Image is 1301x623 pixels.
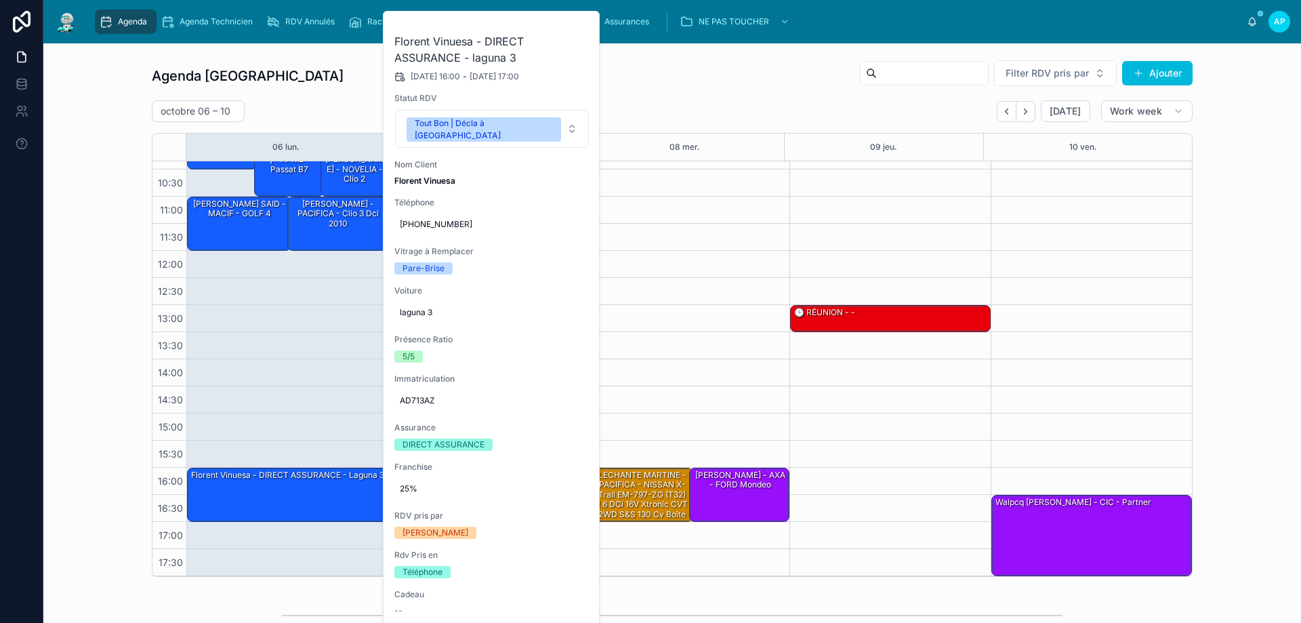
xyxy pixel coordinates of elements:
[155,529,186,541] span: 17:00
[870,134,897,161] button: 09 jeu.
[402,350,415,363] div: 5/5
[255,143,324,196] div: [PERSON_NAME] - APRIL - passat B7
[1050,105,1081,117] span: [DATE]
[394,33,590,66] h2: Florent Vinuesa - DIRECT ASSURANCE - laguna 3
[161,104,230,118] h2: octobre 06 – 10
[323,144,386,186] div: DOMICILE [PERSON_NAME] - NOVELIA - Clio 2
[669,134,700,161] button: 08 mer.
[394,159,590,170] span: Nom Client
[395,110,589,148] button: Select Button
[470,71,519,82] span: [DATE] 17:00
[1016,101,1035,122] button: Next
[994,60,1117,86] button: Select Button
[190,198,290,220] div: [PERSON_NAME] SAID - MACIF - GOLF 4
[157,231,186,243] span: 11:30
[394,589,590,600] span: Cadeau
[394,246,590,257] span: Vitrage à Remplacer
[118,16,147,27] span: Agenda
[272,134,300,161] button: 06 lun.
[1006,66,1089,80] span: Filter RDV pris par
[154,150,186,161] span: 10:00
[154,285,186,297] span: 12:30
[394,285,590,296] span: Voiture
[152,66,344,85] h1: Agenda [GEOGRAPHIC_DATA]
[396,9,463,34] a: Cadeaux
[190,469,386,481] div: Florent Vinuesa - DIRECT ASSURANCE - laguna 3
[692,469,788,491] div: [PERSON_NAME] - AXA - FORD mondeo
[154,340,186,351] span: 13:30
[394,510,590,521] span: RDV pris par
[155,421,186,433] span: 15:00
[793,306,856,319] div: 🕒 RÉUNION - -
[676,9,796,34] a: NE PAS TOUCHER
[89,7,1247,37] div: scrollable content
[154,177,186,188] span: 10:30
[400,483,584,494] span: 25%
[155,557,186,568] span: 17:30
[394,93,590,104] span: Statut RDV
[367,16,387,27] span: Rack
[590,468,693,521] div: LECHANTE MARTINE - PACIFICA - NISSAN X-Trail EM-797-ZG (T32) 1.6 dCi 16V Xtronic CVT 2WD S&S 130 ...
[400,395,584,406] span: AD713AZ
[994,496,1153,508] div: walpcq [PERSON_NAME] - CIC - Partner
[154,313,186,324] span: 13:00
[1110,105,1162,117] span: Work week
[402,262,445,275] div: Pare-Brise
[592,469,693,530] div: LECHANTE MARTINE - PACIFICA - NISSAN X-Trail EM-797-ZG (T32) 1.6 dCi 16V Xtronic CVT 2WD S&S 130 ...
[992,496,1191,576] div: walpcq [PERSON_NAME] - CIC - Partner
[188,197,291,250] div: [PERSON_NAME] SAID - MACIF - GOLF 4
[394,605,402,616] span: --
[180,16,253,27] span: Agenda Technicien
[402,566,442,578] div: Téléphone
[285,16,335,27] span: RDV Annulés
[154,475,186,487] span: 16:00
[415,117,553,142] div: Tout Bon | Décla à [GEOGRAPHIC_DATA]
[344,9,396,34] a: Rack
[1274,16,1285,27] span: AP
[402,527,468,539] div: [PERSON_NAME]
[262,9,344,34] a: RDV Annulés
[394,374,590,384] span: Immatriculation
[463,71,467,82] span: -
[690,468,789,521] div: [PERSON_NAME] - AXA - FORD mondeo
[154,258,186,270] span: 12:00
[411,71,460,82] span: [DATE] 16:00
[400,219,584,230] span: [PHONE_NUMBER]
[394,422,590,433] span: Assurance
[1122,61,1193,85] button: Ajouter
[188,468,387,521] div: Florent Vinuesa - DIRECT ASSURANCE - laguna 3
[581,9,659,34] a: Assurances
[157,9,262,34] a: Agenda Technicien
[290,198,386,230] div: [PERSON_NAME] - PACIFICA - clio 3 dci 2010
[154,502,186,514] span: 16:30
[54,11,79,33] img: App logo
[394,197,590,208] span: Téléphone
[791,306,990,331] div: 🕒 RÉUNION - -
[394,334,590,345] span: Présence Ratio
[154,367,186,378] span: 14:00
[321,143,387,196] div: DOMICILE [PERSON_NAME] - NOVELIA - Clio 2
[155,448,186,460] span: 15:30
[154,394,186,405] span: 14:30
[400,307,584,318] span: laguna 3
[394,462,590,473] span: Franchise
[288,197,387,250] div: [PERSON_NAME] - PACIFICA - clio 3 dci 2010
[1041,100,1090,122] button: [DATE]
[1101,100,1193,122] button: Work week
[95,9,157,34] a: Agenda
[394,550,590,561] span: Rdv Pris en
[1069,134,1097,161] button: 10 ven.
[402,439,484,451] div: DIRECT ASSURANCE
[394,176,455,186] strong: Florent Vinuesa
[997,101,1016,122] button: Back
[604,16,649,27] span: Assurances
[157,204,186,216] span: 11:00
[463,9,581,34] a: Dossiers Non Envoyés
[699,16,769,27] span: NE PAS TOUCHER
